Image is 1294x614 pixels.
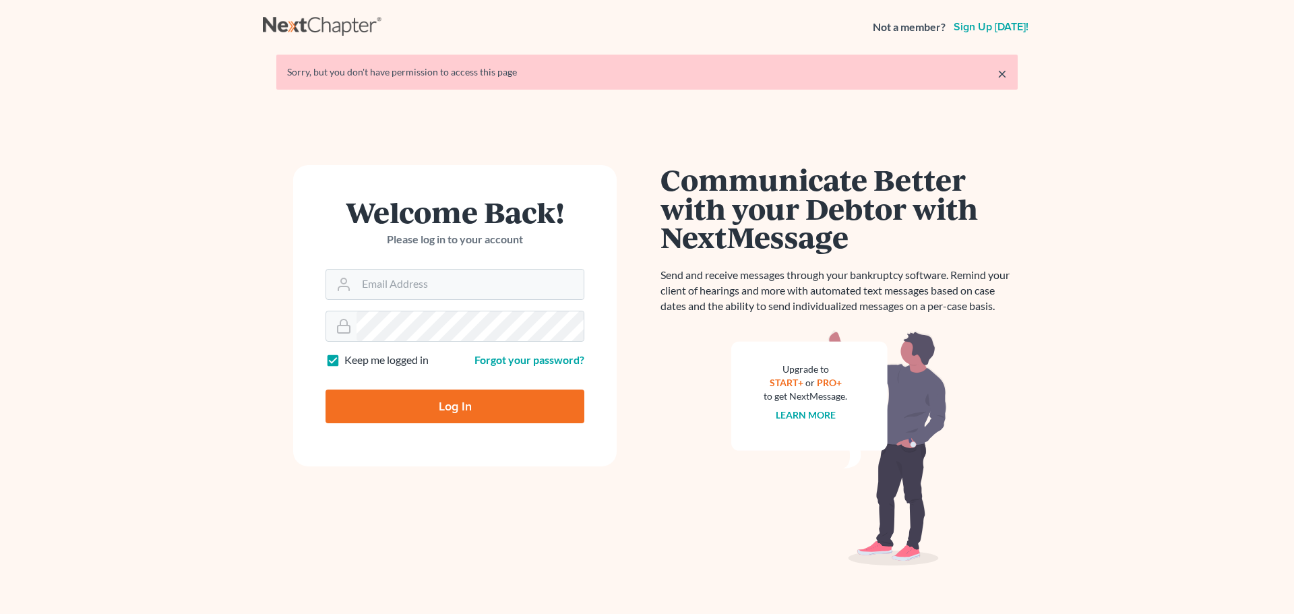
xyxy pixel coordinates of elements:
strong: Not a member? [873,20,946,35]
p: Send and receive messages through your bankruptcy software. Remind your client of hearings and mo... [660,268,1018,314]
a: Sign up [DATE]! [951,22,1031,32]
a: × [997,65,1007,82]
p: Please log in to your account [326,232,584,247]
div: Upgrade to [764,363,847,376]
span: or [805,377,815,388]
input: Log In [326,390,584,423]
img: nextmessage_bg-59042aed3d76b12b5cd301f8e5b87938c9018125f34e5fa2b7a6b67550977c72.svg [731,330,947,566]
h1: Welcome Back! [326,197,584,226]
a: Learn more [776,409,836,421]
div: to get NextMessage. [764,390,847,403]
a: PRO+ [817,377,842,388]
a: START+ [770,377,803,388]
div: Sorry, but you don't have permission to access this page [287,65,1007,79]
h1: Communicate Better with your Debtor with NextMessage [660,165,1018,251]
label: Keep me logged in [344,352,429,368]
a: Forgot your password? [474,353,584,366]
input: Email Address [357,270,584,299]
